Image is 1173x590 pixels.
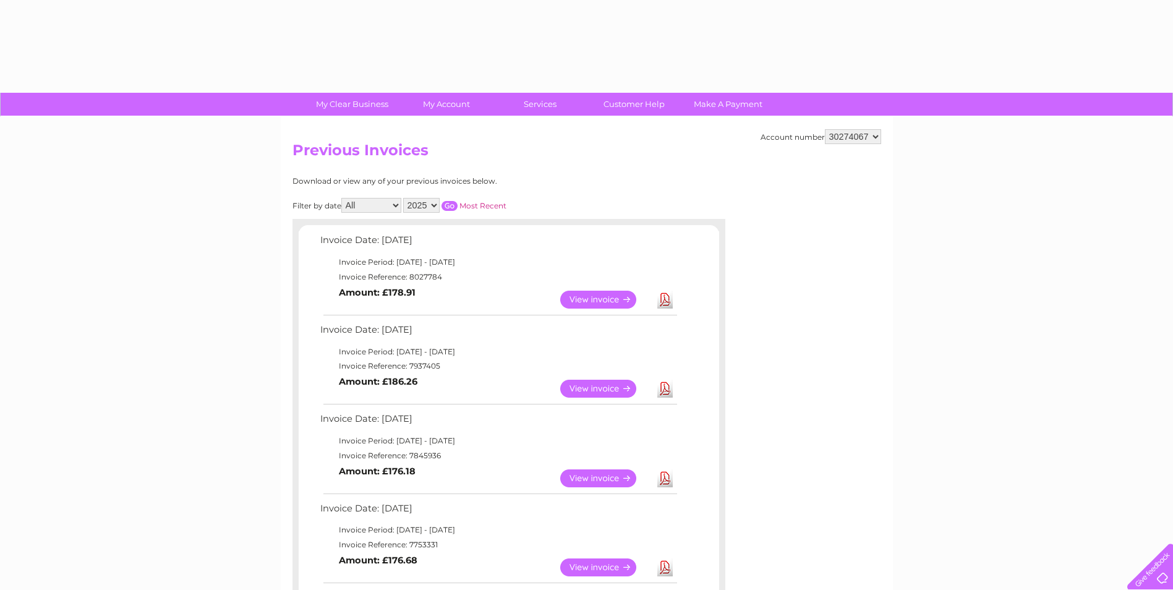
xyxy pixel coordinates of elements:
[317,232,679,255] td: Invoice Date: [DATE]
[339,287,416,298] b: Amount: £178.91
[339,555,417,566] b: Amount: £176.68
[317,500,679,523] td: Invoice Date: [DATE]
[657,291,673,309] a: Download
[560,558,651,576] a: View
[317,523,679,537] td: Invoice Period: [DATE] - [DATE]
[657,469,673,487] a: Download
[317,359,679,374] td: Invoice Reference: 7937405
[560,469,651,487] a: View
[657,380,673,398] a: Download
[317,344,679,359] td: Invoice Period: [DATE] - [DATE]
[317,322,679,344] td: Invoice Date: [DATE]
[761,129,881,144] div: Account number
[395,93,497,116] a: My Account
[292,142,881,165] h2: Previous Invoices
[317,434,679,448] td: Invoice Period: [DATE] - [DATE]
[317,255,679,270] td: Invoice Period: [DATE] - [DATE]
[317,270,679,284] td: Invoice Reference: 8027784
[560,380,651,398] a: View
[301,93,403,116] a: My Clear Business
[560,291,651,309] a: View
[583,93,685,116] a: Customer Help
[339,466,416,477] b: Amount: £176.18
[459,201,506,210] a: Most Recent
[317,537,679,552] td: Invoice Reference: 7753331
[657,558,673,576] a: Download
[489,93,591,116] a: Services
[317,411,679,434] td: Invoice Date: [DATE]
[339,376,417,387] b: Amount: £186.26
[292,198,617,213] div: Filter by date
[677,93,779,116] a: Make A Payment
[292,177,617,186] div: Download or view any of your previous invoices below.
[317,448,679,463] td: Invoice Reference: 7845936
